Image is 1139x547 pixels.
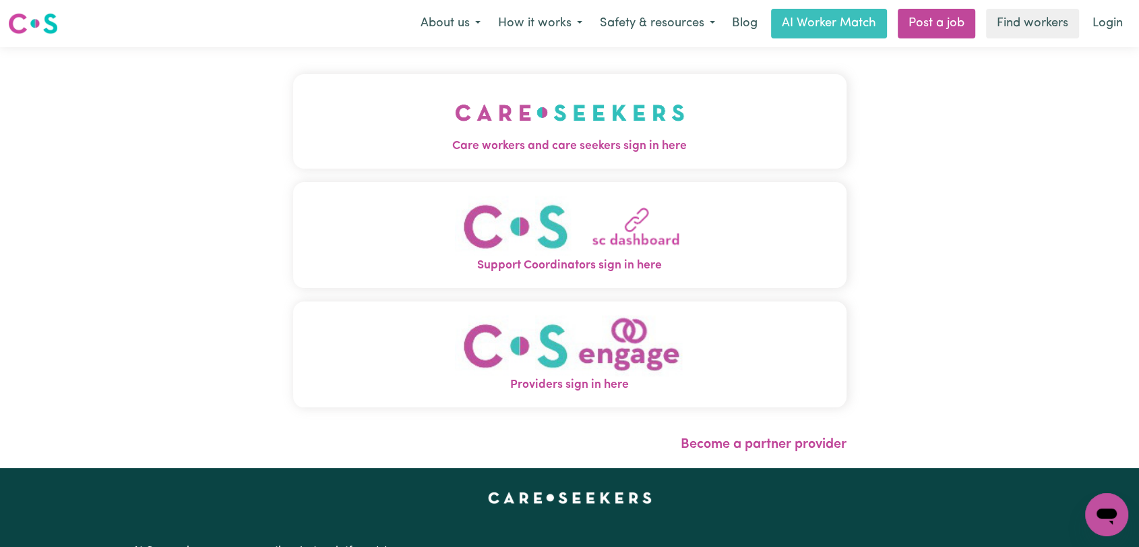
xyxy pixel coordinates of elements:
[293,182,846,288] button: Support Coordinators sign in here
[293,376,846,394] span: Providers sign in here
[771,9,887,38] a: AI Worker Match
[293,74,846,169] button: Care workers and care seekers sign in here
[489,9,591,38] button: How it works
[986,9,1079,38] a: Find workers
[681,438,846,451] a: Become a partner provider
[1084,9,1131,38] a: Login
[293,301,846,407] button: Providers sign in here
[412,9,489,38] button: About us
[724,9,766,38] a: Blog
[293,257,846,275] span: Support Coordinators sign in here
[1085,493,1128,536] iframe: Button to launch messaging window
[8,8,58,39] a: Careseekers logo
[8,11,58,36] img: Careseekers logo
[591,9,724,38] button: Safety & resources
[488,492,652,503] a: Careseekers home page
[293,138,846,155] span: Care workers and care seekers sign in here
[898,9,975,38] a: Post a job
